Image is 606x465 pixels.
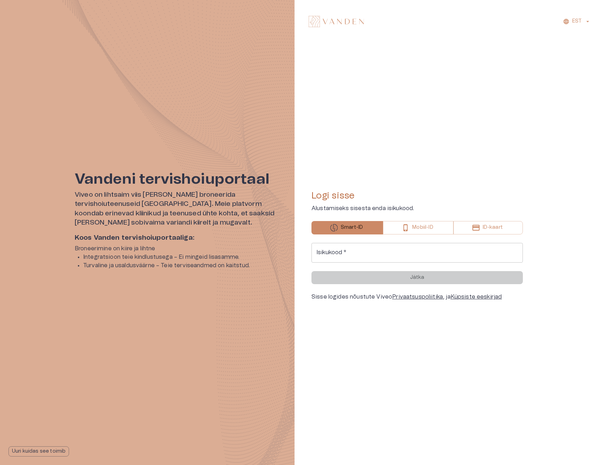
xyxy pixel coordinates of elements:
[311,190,523,201] h4: Logi sisse
[12,448,66,455] p: Uuri kuidas see toimib
[572,18,582,25] p: EST
[551,433,606,453] iframe: Help widget launcher
[8,446,69,457] button: Uuri kuidas see toimib
[392,294,443,300] a: Privaatsuspoliitika
[483,224,503,231] p: ID-kaart
[311,204,523,213] p: Alustamiseks sisesta enda isikukood.
[451,294,502,300] a: Küpsiste eeskirjad
[562,16,592,26] button: EST
[341,224,363,231] p: Smart-ID
[412,224,433,231] p: Mobiil-ID
[453,221,523,234] button: ID-kaart
[311,293,523,301] div: Sisse logides nõustute Viveo , ja
[309,16,364,27] img: Vanden logo
[383,221,453,234] button: Mobiil-ID
[311,221,383,234] button: Smart-ID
